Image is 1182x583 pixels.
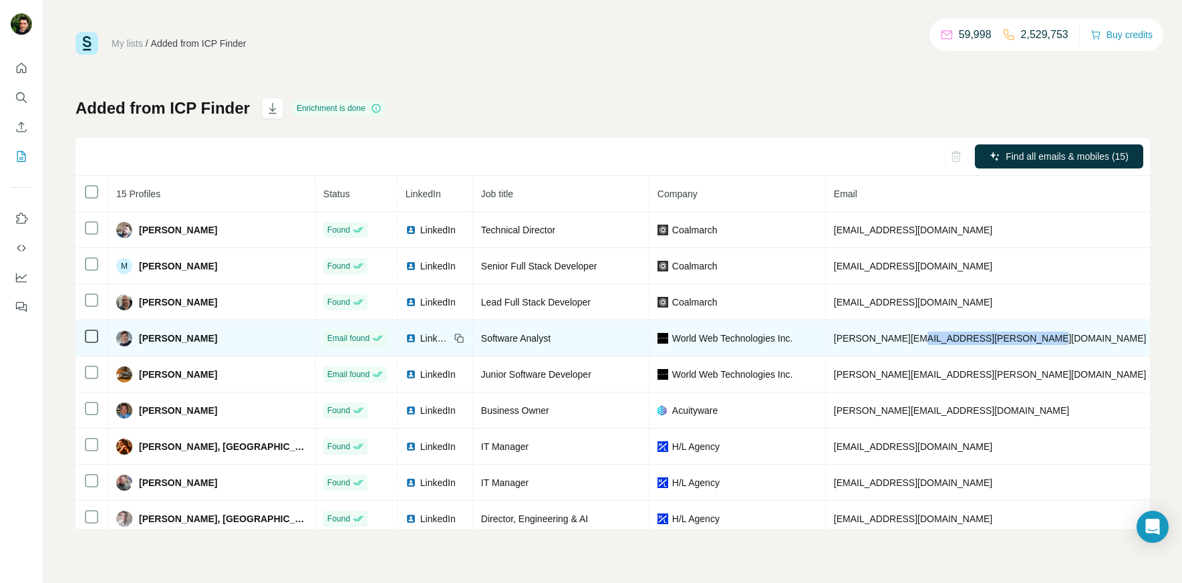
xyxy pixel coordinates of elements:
[11,207,32,231] button: Use Surfe on LinkedIn
[139,368,217,381] span: [PERSON_NAME]
[293,100,386,116] div: Enrichment is done
[116,330,132,346] img: Avatar
[834,441,992,452] span: [EMAIL_ADDRESS][DOMAIN_NAME]
[1021,27,1068,43] p: 2,529,753
[672,476,720,489] span: H/L Agency
[657,405,668,416] img: company-logo
[327,296,350,308] span: Found
[657,441,668,452] img: company-logo
[327,260,350,272] span: Found
[406,333,416,344] img: LinkedIn logo
[11,13,32,35] img: Avatar
[406,513,416,524] img: LinkedIn logo
[834,477,992,488] span: [EMAIL_ADDRESS][DOMAIN_NAME]
[116,294,132,310] img: Avatar
[834,297,992,308] span: [EMAIL_ADDRESS][DOMAIN_NAME]
[11,265,32,289] button: Dashboard
[76,32,98,55] img: Surfe Logo
[116,222,132,238] img: Avatar
[834,405,1069,416] span: [PERSON_NAME][EMAIL_ADDRESS][DOMAIN_NAME]
[481,333,551,344] span: Software Analyst
[672,332,793,345] span: World Web Technologies Inc.
[11,144,32,168] button: My lists
[420,440,456,453] span: LinkedIn
[657,225,668,235] img: company-logo
[139,440,307,453] span: [PERSON_NAME], [GEOGRAPHIC_DATA]
[323,189,350,199] span: Status
[139,476,217,489] span: [PERSON_NAME]
[481,369,591,380] span: Junior Software Developer
[1006,150,1129,163] span: Find all emails & mobiles (15)
[139,223,217,237] span: [PERSON_NAME]
[327,477,350,489] span: Found
[834,189,857,199] span: Email
[834,333,1147,344] span: [PERSON_NAME][EMAIL_ADDRESS][PERSON_NAME][DOMAIN_NAME]
[481,513,588,524] span: Director, Engineering & AI
[11,86,32,110] button: Search
[139,259,217,273] span: [PERSON_NAME]
[420,332,450,345] span: LinkedIn
[116,258,132,274] div: M
[481,477,529,488] span: IT Manager
[420,296,456,309] span: LinkedIn
[112,38,143,49] a: My lists
[146,37,148,50] li: /
[116,366,132,382] img: Avatar
[116,189,160,199] span: 15 Profiles
[327,368,370,380] span: Email found
[420,512,456,526] span: LinkedIn
[834,225,992,235] span: [EMAIL_ADDRESS][DOMAIN_NAME]
[327,441,350,453] span: Found
[139,296,217,309] span: [PERSON_NAME]
[11,295,32,319] button: Feedback
[406,225,416,235] img: LinkedIn logo
[139,404,217,417] span: [PERSON_NAME]
[327,404,350,417] span: Found
[834,513,992,524] span: [EMAIL_ADDRESS][DOMAIN_NAME]
[406,261,416,271] img: LinkedIn logo
[834,369,1147,380] span: [PERSON_NAME][EMAIL_ADDRESS][PERSON_NAME][DOMAIN_NAME]
[657,189,698,199] span: Company
[406,441,416,452] img: LinkedIn logo
[672,259,718,273] span: Coalmarch
[657,513,668,524] img: company-logo
[672,296,718,309] span: Coalmarch
[1137,511,1169,543] div: Open Intercom Messenger
[327,513,350,525] span: Found
[11,236,32,260] button: Use Surfe API
[975,144,1143,168] button: Find all emails & mobiles (15)
[481,441,529,452] span: IT Manager
[327,332,370,344] span: Email found
[151,37,247,50] div: Added from ICP Finder
[657,333,668,344] img: company-logo
[481,261,597,271] span: Senior Full Stack Developer
[657,477,668,488] img: company-logo
[327,224,350,236] span: Found
[116,402,132,419] img: Avatar
[834,261,992,271] span: [EMAIL_ADDRESS][DOMAIN_NAME]
[481,405,549,416] span: Business Owner
[11,115,32,139] button: Enrich CSV
[406,189,441,199] span: LinkedIn
[116,439,132,455] img: Avatar
[139,332,217,345] span: [PERSON_NAME]
[959,27,992,43] p: 59,998
[406,297,416,308] img: LinkedIn logo
[116,511,132,527] img: Avatar
[406,477,416,488] img: LinkedIn logo
[481,225,555,235] span: Technical Director
[481,297,591,308] span: Lead Full Stack Developer
[76,98,250,119] h1: Added from ICP Finder
[657,297,668,308] img: company-logo
[420,368,456,381] span: LinkedIn
[672,223,718,237] span: Coalmarch
[139,512,307,526] span: [PERSON_NAME], [GEOGRAPHIC_DATA]
[672,404,718,417] span: Acuityware
[406,405,416,416] img: LinkedIn logo
[420,259,456,273] span: LinkedIn
[406,369,416,380] img: LinkedIn logo
[657,261,668,271] img: company-logo
[672,368,793,381] span: World Web Technologies Inc.
[116,475,132,491] img: Avatar
[672,440,720,453] span: H/L Agency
